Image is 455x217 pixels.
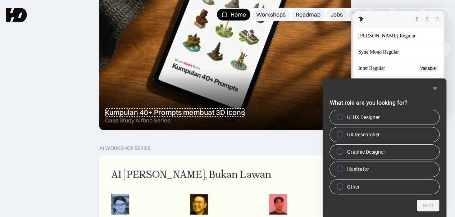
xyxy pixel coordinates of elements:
[231,11,246,18] div: Home
[296,11,320,18] div: Roadmap
[217,9,250,21] a: Home
[105,117,345,124] div: Case Study Airbnb Series
[99,145,150,151] div: AI Workshop Series
[252,9,290,21] a: Workshops
[256,11,286,18] div: Workshops
[291,9,325,21] a: Roadmap
[111,167,271,182] div: AI [PERSON_NAME], Bukan Lawan
[331,11,343,18] div: Jobs
[326,9,347,21] a: Jobs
